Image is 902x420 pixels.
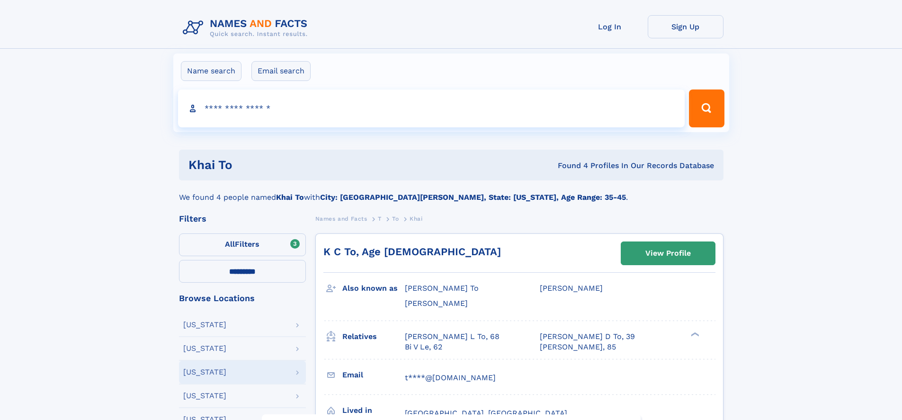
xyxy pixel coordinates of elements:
span: T [378,215,382,222]
a: Sign Up [648,15,723,38]
a: Log In [572,15,648,38]
img: Logo Names and Facts [179,15,315,41]
div: [US_STATE] [183,368,226,376]
span: [PERSON_NAME] To [405,284,479,293]
div: Found 4 Profiles In Our Records Database [395,161,714,171]
h3: Also known as [342,280,405,296]
a: [PERSON_NAME] D To, 39 [540,331,635,342]
h3: Relatives [342,329,405,345]
label: Filters [179,233,306,256]
button: Search Button [689,89,724,127]
div: We found 4 people named with . [179,180,723,203]
a: View Profile [621,242,715,265]
input: search input [178,89,685,127]
span: [GEOGRAPHIC_DATA], [GEOGRAPHIC_DATA] [405,409,567,418]
div: Filters [179,214,306,223]
div: [US_STATE] [183,345,226,352]
label: Email search [251,61,311,81]
div: ❯ [688,331,700,337]
label: Name search [181,61,241,81]
a: K C To, Age [DEMOGRAPHIC_DATA] [323,246,501,258]
b: City: [GEOGRAPHIC_DATA][PERSON_NAME], State: [US_STATE], Age Range: 35-45 [320,193,626,202]
b: Khai To [276,193,304,202]
a: [PERSON_NAME] L To, 68 [405,331,500,342]
span: [PERSON_NAME] [405,299,468,308]
span: [PERSON_NAME] [540,284,603,293]
span: Khai [410,215,422,222]
h3: Email [342,367,405,383]
a: Names and Facts [315,213,367,224]
a: [PERSON_NAME], 85 [540,342,616,352]
div: Browse Locations [179,294,306,303]
span: All [225,240,235,249]
span: To [392,215,399,222]
a: T [378,213,382,224]
a: To [392,213,399,224]
h3: Lived in [342,402,405,419]
div: View Profile [645,242,691,264]
div: [US_STATE] [183,392,226,400]
div: [US_STATE] [183,321,226,329]
a: Bi V Le, 62 [405,342,442,352]
h1: Khai To [188,159,395,171]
